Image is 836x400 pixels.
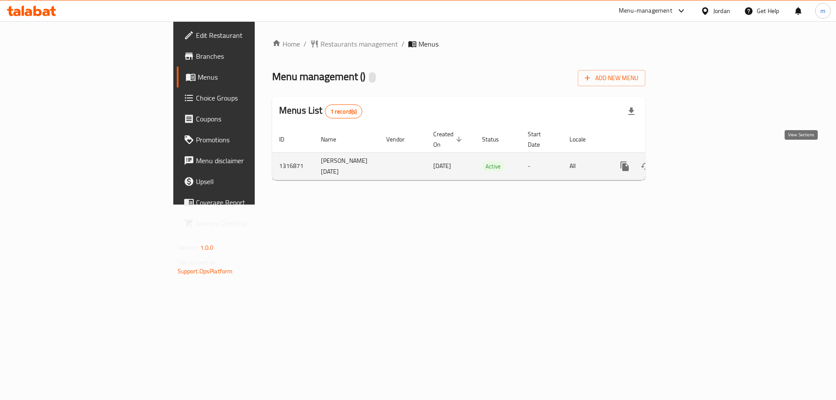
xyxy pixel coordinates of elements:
[619,6,672,16] div: Menu-management
[713,6,730,16] div: Jordan
[320,39,398,49] span: Restaurants management
[433,129,465,150] span: Created On
[177,67,313,87] a: Menus
[279,104,362,118] h2: Menus List
[570,134,597,145] span: Locale
[482,161,504,171] span: Active
[563,152,607,180] td: All
[177,46,313,67] a: Branches
[607,126,705,153] th: Actions
[178,257,218,268] span: Get support on:
[585,73,638,84] span: Add New Menu
[196,93,306,103] span: Choice Groups
[177,213,313,234] a: Grocery Checklist
[578,70,645,86] button: Add New Menu
[177,87,313,108] a: Choice Groups
[433,160,451,171] span: [DATE]
[177,129,313,150] a: Promotions
[321,134,347,145] span: Name
[196,197,306,208] span: Coverage Report
[635,156,656,177] button: Change Status
[200,242,214,253] span: 1.0.0
[314,152,379,180] td: [PERSON_NAME] [DATE]
[177,25,313,46] a: Edit Restaurant
[177,192,313,213] a: Coverage Report
[196,218,306,229] span: Grocery Checklist
[528,129,552,150] span: Start Date
[196,134,306,145] span: Promotions
[325,104,363,118] div: Total records count
[272,67,365,86] span: Menu management ( )
[279,134,296,145] span: ID
[177,108,313,129] a: Coupons
[196,51,306,61] span: Branches
[325,108,362,116] span: 1 record(s)
[614,156,635,177] button: more
[196,114,306,124] span: Coupons
[272,39,645,49] nav: breadcrumb
[196,30,306,40] span: Edit Restaurant
[482,134,510,145] span: Status
[386,134,416,145] span: Vendor
[178,242,199,253] span: Version:
[198,72,306,82] span: Menus
[820,6,826,16] span: m
[521,152,563,180] td: -
[177,171,313,192] a: Upsell
[272,126,705,180] table: enhanced table
[310,39,398,49] a: Restaurants management
[418,39,438,49] span: Menus
[196,155,306,166] span: Menu disclaimer
[482,161,504,171] div: Active
[178,266,233,277] a: Support.OpsPlatform
[177,150,313,171] a: Menu disclaimer
[196,176,306,187] span: Upsell
[401,39,405,49] li: /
